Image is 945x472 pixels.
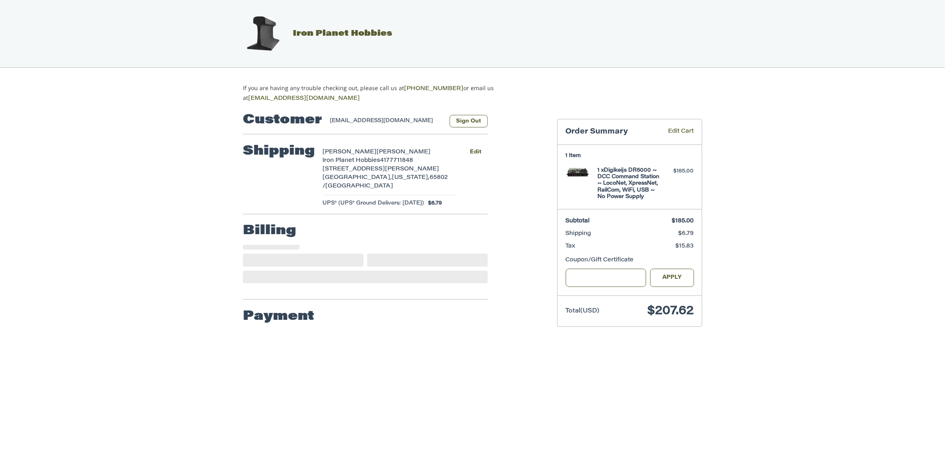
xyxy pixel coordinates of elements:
[392,175,430,181] span: [US_STATE],
[243,84,519,103] p: If you are having any trouble checking out, please call us at or email us at
[234,30,393,38] a: Iron Planet Hobbies
[243,112,322,128] h2: Customer
[326,183,394,189] span: [GEOGRAPHIC_DATA]
[650,269,694,287] button: Apply
[566,127,657,137] h3: Order Summary
[676,244,694,249] span: $15.83
[243,308,314,325] h2: Payment
[323,158,381,164] span: Iron Planet Hobbies
[679,231,694,237] span: $6.79
[381,158,413,164] span: 4177711848
[293,30,393,38] span: Iron Planet Hobbies
[323,166,439,172] span: [STREET_ADDRESS][PERSON_NAME]
[404,86,463,92] a: [PHONE_NUMBER]
[377,149,431,155] span: [PERSON_NAME]
[323,199,424,207] span: UPS® (UPS® Ground Delivers: [DATE])
[323,175,448,189] span: 65802 /
[248,96,360,101] a: [EMAIL_ADDRESS][DOMAIN_NAME]
[323,149,377,155] span: [PERSON_NAME]
[242,13,283,54] img: Iron Planet Hobbies
[323,175,392,181] span: [GEOGRAPHIC_DATA],
[598,167,660,200] h4: 1 x Digikeijs DR5000 ~ DCC Command Station ~ LocoNet, XpressNet, RailCom, WiFi, USB ~ No Power Su...
[566,308,600,314] span: Total (USD)
[566,231,591,237] span: Shipping
[566,256,694,265] div: Coupon/Gift Certificate
[566,244,575,249] span: Tax
[243,143,315,159] h2: Shipping
[662,167,694,175] div: $185.00
[450,115,488,127] button: Sign Out
[657,127,694,137] a: Edit Cart
[424,199,442,207] span: $6.79
[566,269,647,287] input: Gift Certificate or Coupon Code
[672,218,694,224] span: $185.00
[648,305,694,317] span: $207.62
[330,117,442,127] div: [EMAIL_ADDRESS][DOMAIN_NAME]
[464,146,488,158] button: Edit
[566,153,694,159] h3: 1 Item
[566,218,590,224] span: Subtotal
[243,223,296,239] h2: Billing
